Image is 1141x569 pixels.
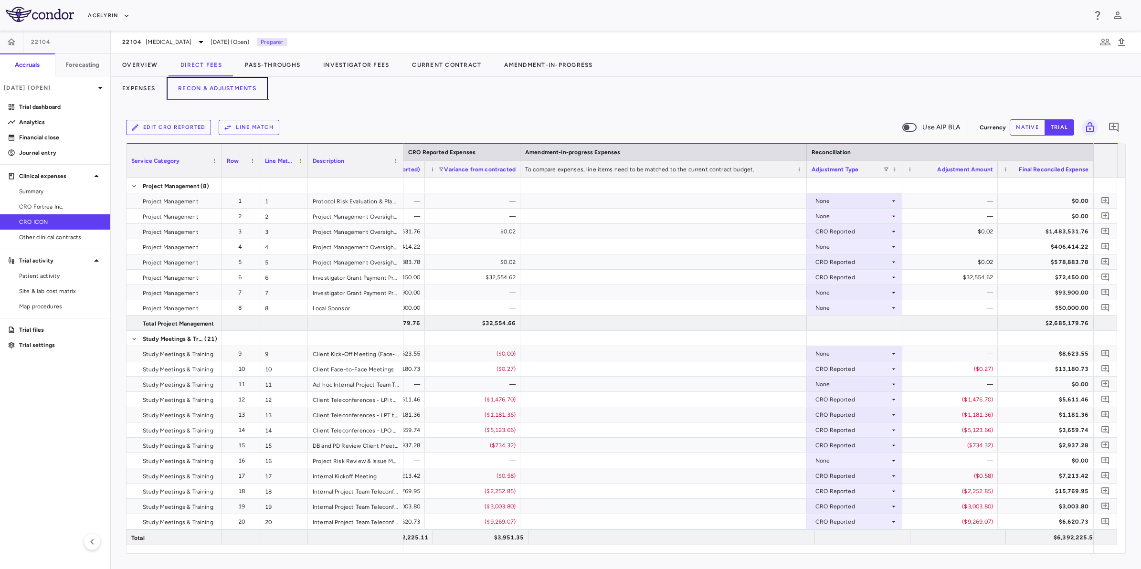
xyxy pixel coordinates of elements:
button: Direct Fees [169,53,233,76]
div: $406,414.22 [1006,239,1088,254]
svg: Add comment [1101,211,1110,221]
svg: Add comment [1101,456,1110,465]
div: $0.00 [1006,453,1088,468]
div: Project Management Oversight - Treatment [308,224,403,239]
span: Study Meetings & Training [143,347,213,362]
svg: Add comment [1101,364,1110,373]
p: Trial settings [19,341,102,349]
button: Pass-Throughs [233,53,312,76]
div: $8,623.55 [1006,346,1088,361]
span: [DATE] (Open) [211,38,249,46]
h6: Accruals [15,61,40,69]
span: Study Meetings & Training [143,499,213,515]
button: trial [1045,119,1074,136]
div: $2,685,179.76 [1006,316,1088,331]
div: 2 [231,209,255,224]
svg: Add comment [1101,273,1110,282]
div: $578,883.78 [1006,254,1088,270]
div: Investigator Grant Payment Processing [308,270,403,284]
svg: Add comment [1101,425,1110,434]
div: 5 [260,254,308,269]
div: ($3,003.80) [911,499,993,514]
button: Add comment [1099,194,1112,207]
div: CRO Reported [815,254,890,270]
div: Local Sponsor [308,300,403,315]
button: Line Match [219,120,279,135]
svg: Add comment [1101,379,1110,389]
span: Project Management [143,270,199,285]
div: 5 [231,254,255,270]
div: 19 [260,499,308,514]
div: — [433,453,516,468]
div: — [433,285,516,300]
div: 15 [260,438,308,453]
div: ($734.32) [433,438,516,453]
svg: Add comment [1101,517,1110,526]
div: ($734.32) [911,438,993,453]
span: Adjustment Type [812,166,858,173]
span: CRO Reported Expenses [408,149,475,156]
div: 6 [260,270,308,284]
div: $15,769.95 [1006,484,1088,499]
span: Project Management [143,255,199,270]
div: 8 [231,300,255,316]
span: Lock grid [1078,119,1098,136]
div: — [911,453,993,468]
span: Project Management [143,240,199,255]
div: 3 [231,224,255,239]
div: 1 [260,193,308,208]
span: Project Management [143,285,199,301]
div: Client Teleconferences - LPO to Study End [308,422,403,437]
div: — [433,300,516,316]
svg: Add comment [1108,122,1120,133]
div: Project Management Oversight - Closeout [308,254,403,269]
div: 4 [260,239,308,254]
div: ($0.27) [433,361,516,377]
button: Add comment [1099,515,1112,528]
span: CRO ICON [19,218,102,226]
div: $2,937.28 [1006,438,1088,453]
button: Investigator Fees [312,53,401,76]
p: Clinical expenses [19,172,91,180]
p: Trial activity [19,256,91,265]
div: ($9,269.07) [433,514,516,529]
div: ($5,123.66) [911,422,993,438]
div: 12 [260,392,308,407]
button: Edit CRO reported [126,120,211,135]
svg: Add comment [1101,257,1110,266]
svg: Add comment [1101,349,1110,358]
div: $50,000.00 [1006,300,1088,316]
div: ($2,252.85) [911,484,993,499]
span: Line Match [265,158,295,164]
div: — [911,193,993,209]
button: Overview [111,53,169,76]
div: None [815,209,890,224]
div: CRO Reported [815,422,890,438]
span: [MEDICAL_DATA] [146,38,191,46]
div: $0.02 [433,224,516,239]
div: None [815,377,890,392]
div: Project Management Oversight - LTFU [308,239,403,254]
div: Client Teleconferences - LPT to LPO [308,407,403,422]
div: 8 [260,300,308,315]
div: 6 [231,270,255,285]
button: Add comment [1099,378,1112,390]
div: 1 [231,193,255,209]
button: Acelyrin [88,8,130,23]
span: Patient activity [19,272,102,280]
span: CRO Fortrea Inc. [19,202,102,211]
button: Add comment [1099,210,1112,222]
div: 11 [231,377,255,392]
button: Add comment [1099,469,1112,482]
div: Client Face-to-Face Meetings [308,361,403,376]
div: 10 [260,361,308,376]
div: ($9,269.07) [911,514,993,529]
div: $1,483,531.76 [1006,224,1088,239]
div: None [815,239,890,254]
div: 7 [231,285,255,300]
span: Service Category [131,158,180,164]
div: — [911,239,993,254]
div: — [911,300,993,316]
span: Project Management [143,194,199,209]
div: 17 [231,468,255,484]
